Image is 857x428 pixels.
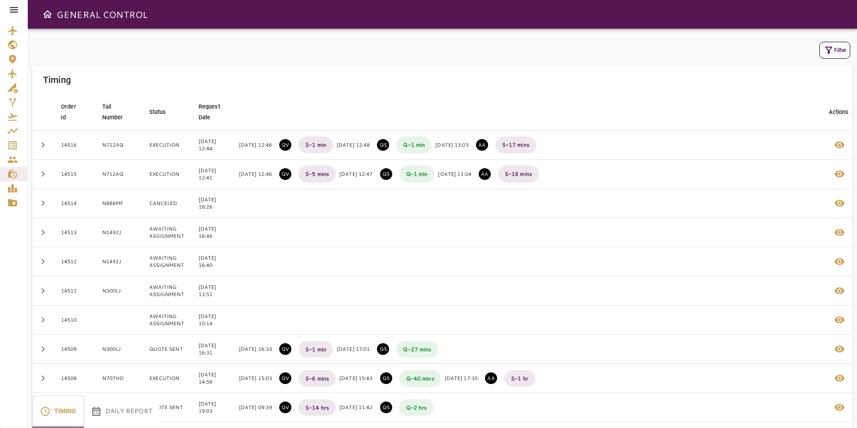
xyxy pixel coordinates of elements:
[396,341,438,358] p: Q - 27 mins
[829,367,850,389] button: Details
[95,160,142,189] td: N712AQ
[239,141,272,148] p: [DATE] 12:46
[142,160,191,189] td: EXECUTION
[299,136,333,153] p: S - 1 min
[191,247,239,276] td: [DATE] 16:40
[829,222,850,243] button: Details
[438,170,471,178] p: [DATE] 13:04
[396,136,432,153] p: Q - 1 min
[142,247,191,276] td: AWAITING ASSIGNMENT
[38,256,48,267] span: chevron_right
[84,395,159,428] button: Daily Report
[239,345,272,353] p: [DATE] 16:33
[299,370,336,387] p: S - 6 mins
[95,218,142,247] td: N1492J
[479,168,491,180] p: AWAITING ASSIGNMENT
[56,7,147,22] h6: GENERAL CONTROL
[199,101,232,123] span: Request Date
[142,306,191,335] td: AWAITING ASSIGNMENT
[339,375,372,382] p: [DATE] 15:43
[445,375,478,382] p: [DATE] 17:35
[191,218,239,247] td: [DATE] 16:46
[54,306,95,335] td: 14510
[299,399,336,416] p: S - 14 hrs
[191,393,239,422] td: [DATE] 19:03
[504,370,535,387] p: S - 1 hr
[38,169,48,179] span: chevron_right
[142,393,191,422] td: QUOTE SENT
[380,372,392,384] p: QUOTE SENT
[191,335,239,364] td: [DATE] 16:31
[476,139,488,151] p: AWAITING ASSIGNMENT
[95,393,142,422] td: N441PW
[38,314,48,325] span: chevron_right
[279,139,291,151] p: QUOTE VALIDATED
[38,198,48,209] span: chevron_right
[142,276,191,306] td: AWAITING ASSIGNMENT
[239,375,272,382] p: [DATE] 15:03
[54,189,95,218] td: 14514
[279,168,291,180] p: QUOTE VALIDATED
[38,373,48,384] span: chevron_right
[377,139,389,151] p: QUOTE SENT
[299,166,336,182] p: S - 5 mins
[829,309,850,331] button: Details
[339,404,372,411] p: [DATE] 11:42
[279,343,291,355] p: QUOTE VALIDATED
[54,160,95,189] td: 14515
[95,276,142,306] td: N300LJ
[43,73,71,87] h6: Timing
[498,166,539,182] p: S - 16 mins
[199,101,220,123] div: Request Date
[377,343,389,355] p: QUOTE SENT
[191,276,239,306] td: [DATE] 13:51
[279,372,291,384] p: QUOTE VALIDATED
[54,276,95,306] td: 14511
[38,140,48,150] span: chevron_right
[337,345,370,353] p: [DATE] 17:01
[829,338,850,360] button: Details
[829,280,850,301] button: Details
[191,364,239,393] td: [DATE] 14:56
[485,372,497,384] p: AWAITING ASSIGNMENT
[38,227,48,238] span: chevron_right
[829,192,850,214] button: Details
[102,101,123,123] div: Tail Number
[191,131,239,160] td: [DATE] 12:44
[337,141,370,148] p: [DATE] 12:48
[819,42,850,59] button: Filter
[142,335,191,364] td: QUOTE SENT
[149,107,178,118] span: Status
[38,285,48,296] span: chevron_right
[38,344,48,354] span: chevron_right
[102,101,135,123] span: Tail Number
[95,247,142,276] td: N1492J
[829,397,850,418] button: Details
[149,107,166,118] div: Status
[95,335,142,364] td: N300LJ
[380,402,392,413] p: QUOTE SENT
[495,136,536,153] p: S - 17 mins
[142,364,191,393] td: EXECUTION
[54,218,95,247] td: 14513
[239,404,272,411] p: [DATE] 09:39
[142,189,191,218] td: CANCELED
[32,395,159,428] div: basic tabs example
[32,395,84,428] button: Timing
[142,218,191,247] td: AWAITING ASSIGNMENT
[61,101,88,123] span: Order Id
[380,168,392,180] p: QUOTE SENT
[399,399,434,416] p: Q - 2 hrs
[299,341,333,358] p: S - 1 min
[829,134,850,156] button: Details
[339,170,372,178] p: [DATE] 12:47
[54,335,95,364] td: 14509
[279,402,291,413] p: QUOTE VALIDATED
[61,101,76,123] div: Order Id
[95,131,142,160] td: N712AQ
[829,163,850,185] button: Details
[95,189,142,218] td: N888MF
[435,141,468,148] p: [DATE] 13:05
[191,160,239,189] td: [DATE] 12:41
[54,364,95,393] td: 14508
